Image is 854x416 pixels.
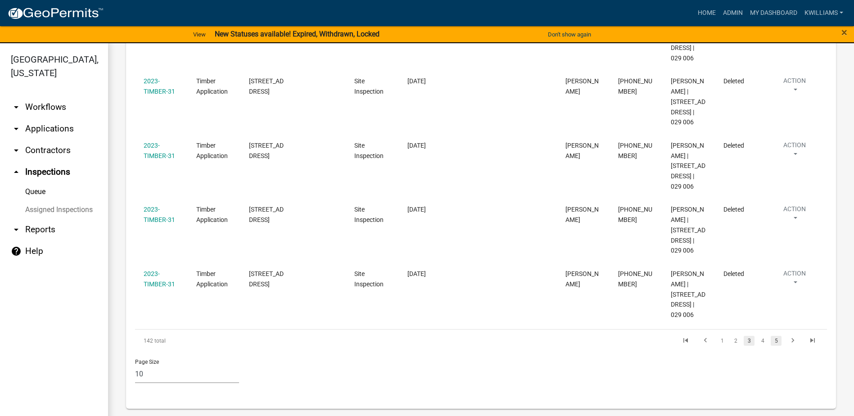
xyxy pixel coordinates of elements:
li: page 1 [715,333,729,348]
span: Timber Application [196,142,228,159]
span: Site Inspection [354,77,384,95]
i: arrow_drop_down [11,123,22,134]
a: Admin [719,5,746,22]
span: Timber Application [196,206,228,223]
a: Home [694,5,719,22]
span: 478-737-0689 [618,142,652,159]
span: 228 HWY 212 [249,142,284,159]
span: Steve SInclair | 228 HWY 212 | 029 006 [671,270,705,318]
a: My Dashboard [746,5,801,22]
div: 142 total [135,330,272,352]
li: page 2 [729,333,742,348]
span: Caleb warnock [565,142,599,159]
span: Site Inspection [354,270,384,288]
span: 228 HWY 212 [249,77,284,95]
li: page 4 [756,333,769,348]
span: 478-737-0689 [618,270,652,288]
a: 5 [771,336,782,346]
span: 11/16/2023 [407,77,426,85]
span: Steve SInclair | 228 HWY 212 | 029 006 [671,206,705,254]
span: 11/16/2023 [407,270,426,277]
a: 4 [757,336,768,346]
a: 2023-TIMBER-31 [144,142,175,159]
span: 478-737-0689 [618,77,652,95]
span: 11/16/2023 [407,206,426,213]
span: Deleted [723,77,744,85]
span: 228 HWY 212 [249,206,284,223]
span: 11/16/2023 [407,142,426,149]
span: × [841,26,847,39]
button: Action [776,76,813,99]
a: 3 [744,336,755,346]
a: View [190,27,209,42]
a: 2 [730,336,741,346]
span: Site Inspection [354,206,384,223]
a: kwilliams [801,5,847,22]
a: go to next page [784,336,801,346]
span: Caleb warnock [565,270,599,288]
button: Action [776,140,813,163]
i: arrow_drop_down [11,102,22,113]
span: 228 HWY 212 [249,270,284,288]
i: arrow_drop_up [11,167,22,177]
a: 1 [717,336,727,346]
button: Close [841,27,847,38]
span: 478-737-0689 [618,206,652,223]
i: arrow_drop_down [11,224,22,235]
a: 2023-TIMBER-31 [144,77,175,95]
a: 2023-TIMBER-31 [144,206,175,223]
strong: New Statuses available! Expired, Withdrawn, Locked [215,30,380,38]
button: Action [776,204,813,227]
span: Caleb warnock [565,77,599,95]
span: Deleted [723,206,744,213]
i: arrow_drop_down [11,145,22,156]
span: Deleted [723,270,744,277]
span: Caleb warnock [565,206,599,223]
button: Action [776,269,813,291]
a: 2023-TIMBER-31 [144,270,175,288]
a: go to last page [804,336,821,346]
span: Deleted [723,142,744,149]
span: Timber Application [196,77,228,95]
span: Steve SInclair | 228 HWY 212 | 029 006 [671,77,705,126]
li: page 5 [769,333,783,348]
span: Timber Application [196,270,228,288]
button: Don't show again [544,27,595,42]
i: help [11,246,22,257]
a: go to first page [677,336,694,346]
span: Site Inspection [354,142,384,159]
li: page 3 [742,333,756,348]
a: go to previous page [697,336,714,346]
span: Steve SInclair | 228 HWY 212 | 029 006 [671,142,705,190]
